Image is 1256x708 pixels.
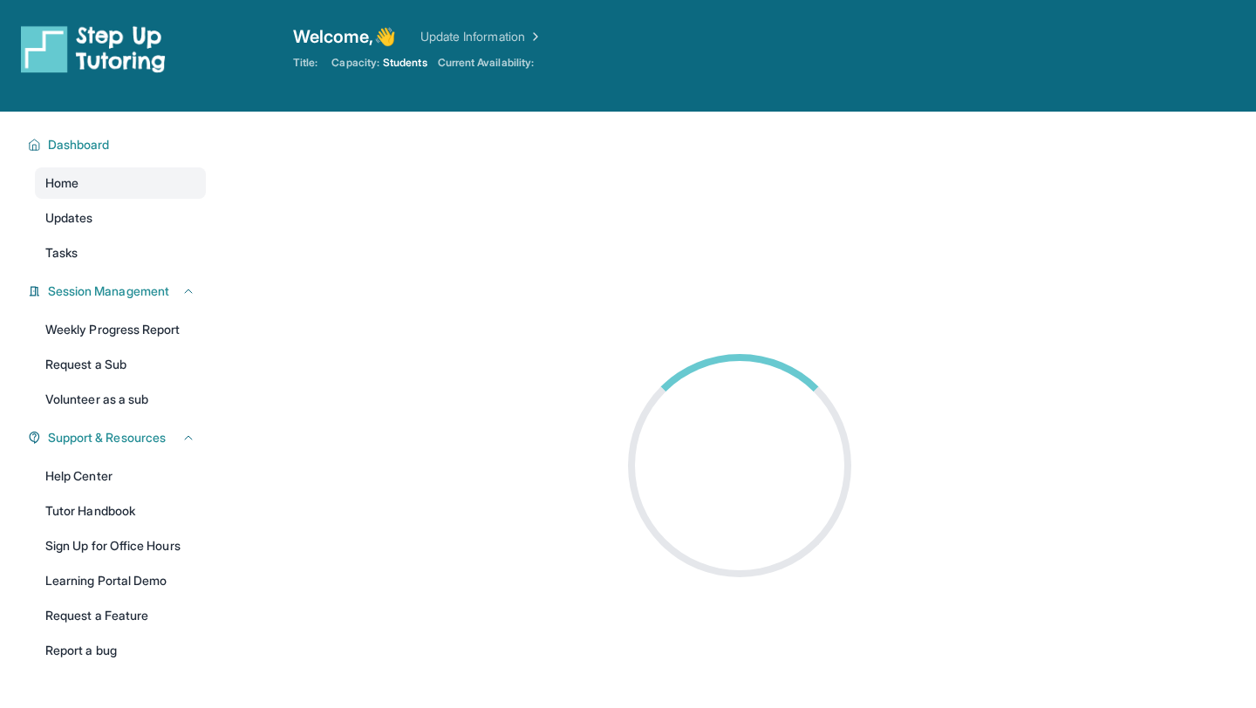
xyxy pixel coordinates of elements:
a: Help Center [35,460,206,492]
a: Learning Portal Demo [35,565,206,596]
a: Tutor Handbook [35,495,206,527]
img: logo [21,24,166,73]
a: Request a Sub [35,349,206,380]
span: Title: [293,56,317,70]
button: Support & Resources [41,429,195,446]
a: Updates [35,202,206,234]
a: Volunteer as a sub [35,384,206,415]
button: Session Management [41,283,195,300]
a: Update Information [420,28,543,45]
img: Chevron Right [525,28,543,45]
a: Weekly Progress Report [35,314,206,345]
span: Updates [45,209,93,227]
span: Welcome, 👋 [293,24,396,49]
span: Support & Resources [48,429,166,446]
span: Tasks [45,244,78,262]
span: Current Availability: [438,56,534,70]
a: Request a Feature [35,600,206,631]
a: Home [35,167,206,199]
span: Dashboard [48,136,110,153]
span: Capacity: [331,56,379,70]
a: Report a bug [35,635,206,666]
button: Dashboard [41,136,195,153]
a: Sign Up for Office Hours [35,530,206,562]
a: Tasks [35,237,206,269]
span: Session Management [48,283,169,300]
span: Students [383,56,427,70]
span: Home [45,174,78,192]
